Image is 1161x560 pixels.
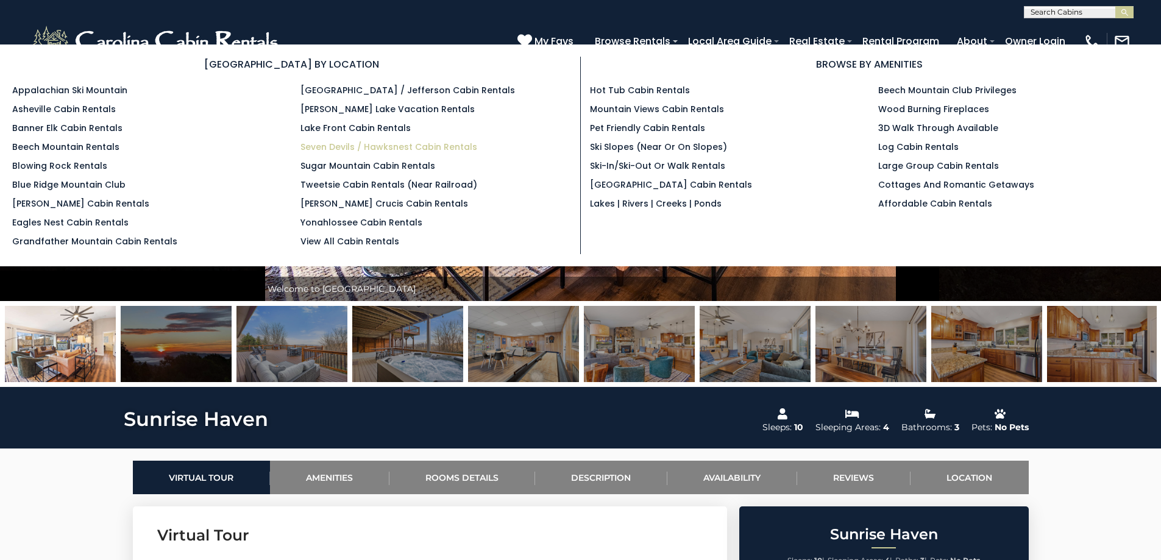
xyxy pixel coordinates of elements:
[300,122,411,134] a: Lake Front Cabin Rentals
[590,57,1149,72] h3: BROWSE BY AMENITIES
[535,461,667,494] a: Description
[300,179,477,191] a: Tweetsie Cabin Rentals (Near Railroad)
[742,526,1026,542] h2: Sunrise Haven
[797,461,911,494] a: Reviews
[931,306,1042,382] img: 164363676
[12,197,149,210] a: [PERSON_NAME] Cabin Rentals
[534,34,573,49] span: My Favs
[878,179,1034,191] a: Cottages and Romantic Getaways
[856,30,945,52] a: Rental Program
[999,30,1071,52] a: Owner Login
[12,84,127,96] a: Appalachian Ski Mountain
[300,235,399,247] a: View All Cabin Rentals
[590,103,724,115] a: Mountain Views Cabin Rentals
[468,306,579,382] img: 164363700
[951,30,993,52] a: About
[878,103,989,115] a: Wood Burning Fireplaces
[700,306,811,382] img: 164363688
[300,103,475,115] a: [PERSON_NAME] Lake Vacation Rentals
[682,30,778,52] a: Local Area Guide
[270,461,389,494] a: Amenities
[5,306,116,382] img: 164363682
[352,306,463,382] img: 164363704
[878,84,1017,96] a: Beech Mountain Club Privileges
[590,160,725,172] a: Ski-in/Ski-Out or Walk Rentals
[590,179,752,191] a: [GEOGRAPHIC_DATA] Cabin Rentals
[300,141,477,153] a: Seven Devils / Hawksnest Cabin Rentals
[12,141,119,153] a: Beech Mountain Rentals
[878,197,992,210] a: Affordable Cabin Rentals
[1047,306,1158,382] img: 164363675
[300,160,435,172] a: Sugar Mountain Cabin Rentals
[300,197,468,210] a: [PERSON_NAME] Crucis Cabin Rentals
[30,23,283,60] img: White-1-2.png
[815,306,926,382] img: 164363679
[590,84,690,96] a: Hot Tub Cabin Rentals
[300,84,515,96] a: [GEOGRAPHIC_DATA] / Jefferson Cabin Rentals
[1113,33,1131,50] img: mail-regular-white.png
[12,179,126,191] a: Blue Ridge Mountain Club
[1084,33,1101,50] img: phone-regular-white.png
[389,461,535,494] a: Rooms Details
[12,57,571,72] h3: [GEOGRAPHIC_DATA] BY LOCATION
[12,103,116,115] a: Asheville Cabin Rentals
[12,122,122,134] a: Banner Elk Cabin Rentals
[121,306,232,382] img: 164385880
[783,30,851,52] a: Real Estate
[590,122,705,134] a: Pet Friendly Cabin Rentals
[878,122,998,134] a: 3D Walk Through Available
[157,525,703,546] h3: Virtual Tour
[133,461,270,494] a: Virtual Tour
[878,141,959,153] a: Log Cabin Rentals
[590,197,722,210] a: Lakes | Rivers | Creeks | Ponds
[12,235,177,247] a: Grandfather Mountain Cabin Rentals
[12,216,129,229] a: Eagles Nest Cabin Rentals
[911,461,1029,494] a: Location
[589,30,676,52] a: Browse Rentals
[300,216,422,229] a: Yonahlossee Cabin Rentals
[878,160,999,172] a: Large Group Cabin Rentals
[590,141,727,153] a: Ski Slopes (Near or On Slopes)
[517,34,577,49] a: My Favs
[236,306,347,382] img: 164363712
[667,461,797,494] a: Availability
[584,306,695,382] img: 164363680
[261,277,900,301] div: Welcome to [GEOGRAPHIC_DATA]
[12,160,107,172] a: Blowing Rock Rentals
